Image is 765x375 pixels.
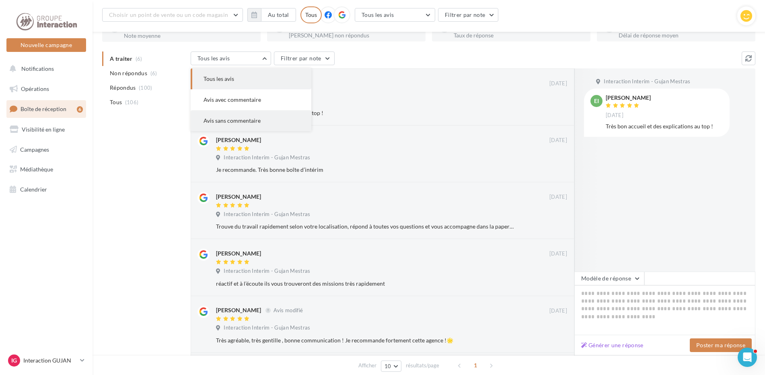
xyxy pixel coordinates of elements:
[738,348,757,367] iframe: Intercom live chat
[139,84,152,91] span: (100)
[606,122,723,130] div: Très bon accueil et des explications au top !
[381,361,401,372] button: 10
[604,78,690,85] span: Interaction Interim - Gujan Mestras
[197,55,230,62] span: Tous les avis
[224,324,310,332] span: Interaction Interim - Gujan Mestras
[216,166,515,174] div: Je recommande. Très bonne boîte d’intérim
[549,137,567,144] span: [DATE]
[216,109,515,117] div: Très bon accueil et des explications au top !
[110,69,147,77] span: Non répondus
[358,362,376,369] span: Afficher
[191,52,271,65] button: Tous les avis
[216,136,261,144] div: [PERSON_NAME]
[224,268,310,275] span: Interaction Interim - Gujan Mestras
[224,211,310,218] span: Interaction Interim - Gujan Mestras
[20,146,49,152] span: Campagnes
[109,11,228,18] span: Choisir un point de vente ou un code magasin
[216,336,515,344] div: Très agréable, très gentille , bonne communication ! Je recommande fortement cette agence !🌟
[385,363,391,369] span: 10
[6,38,86,52] button: Nouvelle campagne
[23,356,77,365] p: Interaction GUJAN
[247,8,296,22] button: Au total
[549,250,567,258] span: [DATE]
[110,84,136,92] span: Répondus
[11,356,17,365] span: IG
[21,65,54,72] span: Notifications
[406,362,439,369] span: résultats/page
[362,11,394,18] span: Tous les avis
[5,80,88,97] a: Opérations
[578,340,647,350] button: Générer une réponse
[191,89,311,110] button: Avis avec commentaire
[606,112,623,119] span: [DATE]
[5,161,88,178] a: Médiathèque
[5,181,88,198] a: Calendrier
[6,353,86,368] a: IG Interaction GUJAN
[690,338,752,352] button: Poster ma réponse
[204,96,261,103] span: Avis avec commentaire
[289,33,419,38] div: [PERSON_NAME] non répondus
[454,33,584,38] div: Taux de réponse
[191,68,311,89] button: Tous les avis
[204,117,261,124] span: Avis sans commentaire
[191,110,311,131] button: Avis sans commentaire
[216,280,515,288] div: réactif et à l’écoute ils vous trouveront des missions très rapidement
[20,166,53,173] span: Médiathèque
[124,33,254,39] div: Note moyenne
[606,95,651,101] div: [PERSON_NAME]
[125,99,139,105] span: (106)
[469,359,482,372] span: 1
[574,272,644,285] button: Modèle de réponse
[274,307,303,313] span: Avis modifié
[110,98,122,106] span: Tous
[20,186,47,193] span: Calendrier
[619,33,749,38] div: Délai de réponse moyen
[150,70,157,76] span: (6)
[216,223,515,231] div: Trouve du travail rapidement selon votre localisation, répond à toutes vos questions et vous acco...
[549,307,567,315] span: [DATE]
[5,141,88,158] a: Campagnes
[549,80,567,87] span: [DATE]
[22,126,65,133] span: Visibilité en ligne
[21,105,66,112] span: Boîte de réception
[5,100,88,117] a: Boîte de réception6
[224,154,310,161] span: Interaction Interim - Gujan Mestras
[355,8,435,22] button: Tous les avis
[102,8,243,22] button: Choisir un point de vente ou un code magasin
[594,97,599,105] span: EI
[274,52,335,65] button: Filtrer par note
[77,106,83,113] div: 6
[5,60,84,77] button: Notifications
[549,194,567,201] span: [DATE]
[216,249,261,258] div: [PERSON_NAME]
[216,306,261,314] div: [PERSON_NAME]
[204,75,234,82] span: Tous les avis
[21,85,49,92] span: Opérations
[5,121,88,138] a: Visibilité en ligne
[438,8,499,22] button: Filtrer par note
[261,8,296,22] button: Au total
[216,193,261,201] div: [PERSON_NAME]
[300,6,322,23] div: Tous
